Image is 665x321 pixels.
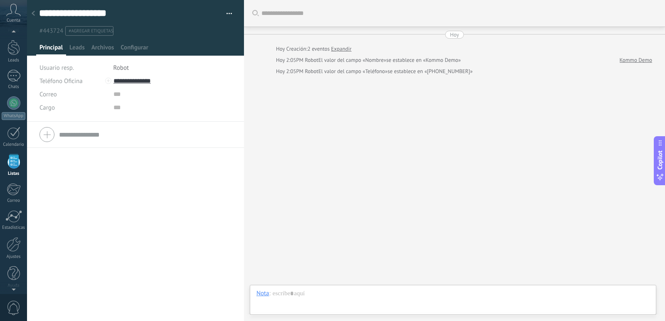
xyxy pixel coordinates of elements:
span: Usuario resp. [39,64,74,72]
div: Hoy [450,31,459,39]
div: Leads [2,58,26,63]
span: Teléfono Oficina [39,77,83,85]
span: : [269,289,271,298]
div: Ajustes [2,254,26,260]
div: Cargo [39,101,107,114]
span: se establece en «[PHONE_NUMBER]» [388,67,473,76]
div: Calendario [2,142,26,147]
span: #agregar etiquetas [69,28,113,34]
span: El valor del campo «Nombre» [318,56,386,64]
span: se establece en «Kommo Demo» [386,56,461,64]
span: El valor del campo «Teléfono» [318,67,388,76]
div: Usuario resp. [39,61,107,74]
div: WhatsApp [2,112,25,120]
div: Hoy 2:05PM [276,56,305,64]
button: Teléfono Oficina [39,74,83,88]
span: Correo [39,91,57,98]
div: Estadísticas [2,225,26,230]
a: Expandir [331,45,352,53]
div: Hoy 2:05PM [276,67,305,76]
span: Cuenta [7,18,20,23]
span: Configurar [121,44,148,56]
div: Hoy [276,45,286,53]
div: Correo [2,198,26,203]
span: Leads [69,44,85,56]
span: 2 eventos [308,45,330,53]
a: Kommo Demo [620,56,652,64]
div: Listas [2,171,26,176]
span: Robot [305,56,318,64]
span: Copilot [656,150,664,169]
span: Principal [39,44,63,56]
span: Cargo [39,105,55,111]
button: Correo [39,88,57,101]
span: Robot [305,68,318,75]
div: Chats [2,84,26,90]
span: Robot [113,64,129,72]
div: Creación: [276,45,352,53]
span: #443724 [39,27,63,35]
span: Archivos [91,44,114,56]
